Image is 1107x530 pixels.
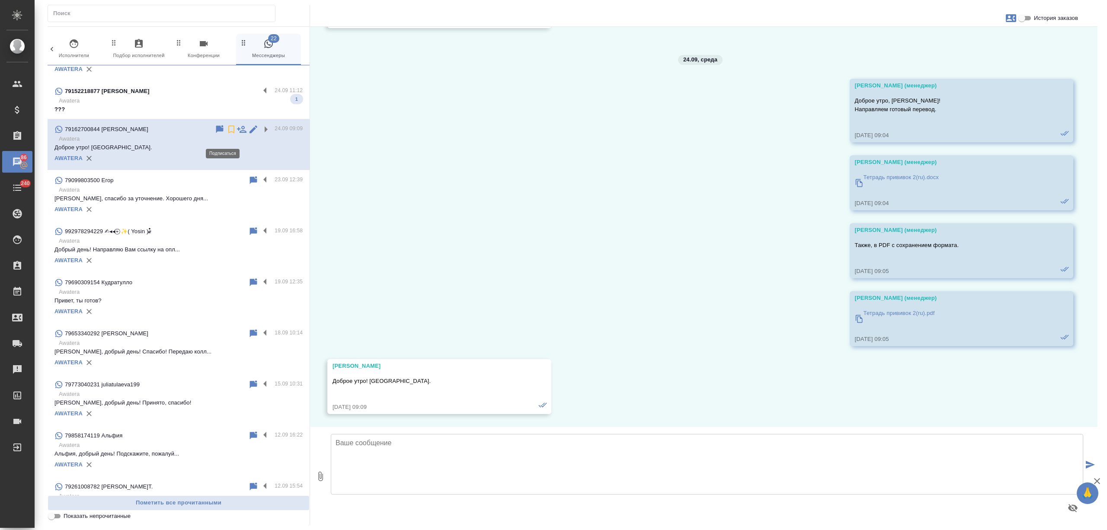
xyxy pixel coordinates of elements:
p: 15.09 10:31 [275,379,303,388]
span: Конференции [175,39,233,60]
div: [DATE] 09:04 [855,199,1043,208]
p: 79653340292 [PERSON_NAME] [65,329,148,338]
p: Также, в PDF с сохранением формата. [855,241,1043,250]
div: Пометить непрочитанным [248,175,259,186]
span: 240 [16,179,35,188]
p: Тетрадь прививок 2(ru).docx [864,173,939,182]
p: Доброе утро! [GEOGRAPHIC_DATA]. [333,377,521,385]
p: Awatera [59,288,303,296]
div: [DATE] 09:09 [333,403,521,411]
p: Awatera [59,135,303,143]
input: Поиск [53,7,275,19]
span: 🙏 [1080,484,1095,502]
p: 24.09, среда [683,55,717,64]
button: Удалить привязку [83,407,96,420]
a: 86 [2,151,32,173]
a: AWATERA [54,206,83,212]
div: Подписать на чат другого [237,124,247,135]
p: Awatera [59,441,303,450]
div: [DATE] 09:04 [855,131,1043,140]
div: Пометить непрочитанным [248,277,259,288]
button: Удалить привязку [83,152,96,165]
span: Подбор исполнителей [110,39,168,60]
p: Доброе утро! [GEOGRAPHIC_DATA]. [54,143,303,152]
div: 79152218877 [PERSON_NAME]24.09 11:12Awatera???1 [48,81,310,119]
a: 240 [2,177,32,199]
p: 18.09 10:14 [275,328,303,337]
p: Awatera [59,492,303,501]
p: Привет, ты готов? [54,296,303,305]
div: 79162700844 [PERSON_NAME]24.09 09:09AwateraДоброе утро! [GEOGRAPHIC_DATA].AWATERA [48,119,310,170]
button: Удалить привязку [83,305,96,318]
a: AWATERA [54,257,83,263]
span: Показать непрочитанные [64,512,131,520]
div: [DATE] 09:05 [855,267,1043,276]
p: Awatera [59,237,303,245]
p: 79690309154 Кудратулло [65,278,132,287]
button: Предпросмотр [1062,498,1083,518]
a: Тетрадь прививок 2(ru).docx [855,171,1043,195]
span: 1 [290,95,303,103]
button: Удалить привязку [83,458,96,471]
span: 86 [16,153,32,162]
div: 79261008782 [PERSON_NAME]T.12.09 15:54Awatera[PERSON_NAME], подскажите, пожалуйста, есть ли ап...... [48,476,310,527]
button: Удалить привязку [83,63,96,76]
p: 19.09 12:35 [275,277,303,286]
p: ??? [54,105,303,114]
p: 23.09 12:39 [275,175,303,184]
span: 22 [268,34,279,43]
div: [PERSON_NAME] (менеджер) [855,294,1043,302]
span: Мессенджеры [240,39,298,60]
p: 79099803500 Егор [65,176,114,185]
button: Заявки [1001,8,1021,29]
p: Альфия, добрый день! Подскажите, пожалуй... [54,450,303,458]
button: 🙏 [1077,482,1098,504]
div: 79858174119 Альфия12.09 16:22AwateraАльфия, добрый день! Подскажите, пожалуй...AWATERA [48,425,310,476]
button: Удалить привязку [83,254,96,267]
div: 79653340292 [PERSON_NAME]18.09 10:14Awatera[PERSON_NAME], добрый день! Спасибо! Передаю колл...AW... [48,323,310,374]
a: AWATERA [54,155,83,161]
div: [PERSON_NAME] (менеджер) [855,158,1043,167]
p: Awatera [59,96,303,105]
p: 24.09 11:12 [275,86,303,95]
div: Пометить непрочитанным [248,226,259,237]
p: 79773040231 juliatulaeva199 [65,380,140,389]
svg: Зажми и перетащи, чтобы поменять порядок вкладок [175,39,183,47]
div: Пометить непрочитанным [248,379,259,390]
div: Пометить непрочитанным [248,482,259,492]
p: Доброе утро, [PERSON_NAME]! Направляем готовый перевод. [855,96,1043,114]
a: AWATERA [54,359,83,366]
p: Добрый день! Направляю Вам ссылку на опл... [54,245,303,254]
span: Исполнители [45,39,103,60]
div: [DATE] 09:05 [855,335,1043,344]
div: 79773040231 juliatulaeva19915.09 10:31Awatera[PERSON_NAME], добрый день! Принято, спасибо!AWATERA [48,374,310,425]
p: Awatera [59,186,303,194]
span: Пометить все прочитанными [52,498,305,508]
p: Тетрадь прививок 2(ru).pdf [864,309,935,318]
svg: Зажми и перетащи, чтобы поменять порядок вкладок [110,39,118,47]
p: 79858174119 Альфия [65,431,122,440]
p: 79261008782 [PERSON_NAME]T. [65,482,153,491]
p: 992978294229 ✍︎◂◂⍣̶⃝̶ ✨( Yosin )⸙ꠋꠋꠋꠋꠋ [65,227,152,236]
button: Удалить привязку [83,356,96,369]
span: История заказов [1034,14,1078,22]
div: 992978294229 ✍︎◂◂⍣̶⃝̶ ✨( Yosin )⸙ꠋꠋꠋꠋꠋ19.09 16:58AwateraДобрый день! Направляю Вам ссылку на опл.... [48,221,310,272]
p: 24.09 09:09 [275,124,303,133]
div: Пометить непрочитанным [248,430,259,441]
div: 79099803500 Егор23.09 12:39Awatera[PERSON_NAME], спасибо за уточнение. Хорошего дня...AWATERA [48,170,310,221]
button: Удалить привязку [83,203,96,216]
p: 12.09 15:54 [275,482,303,490]
p: Awatera [59,390,303,398]
p: 19.09 16:58 [275,226,303,235]
div: [PERSON_NAME] [333,362,521,370]
div: Пометить непрочитанным [248,328,259,339]
a: AWATERA [54,461,83,468]
svg: Зажми и перетащи, чтобы поменять порядок вкладок [240,39,248,47]
a: Тетрадь прививок 2(ru).pdf [855,307,1043,331]
div: [PERSON_NAME] (менеджер) [855,81,1043,90]
a: AWATERA [54,308,83,315]
button: Пометить все прочитанными [48,495,310,511]
p: 79152218877 [PERSON_NAME] [65,87,150,96]
p: [PERSON_NAME], спасибо за уточнение. Хорошего дня... [54,194,303,203]
p: Awatera [59,339,303,347]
